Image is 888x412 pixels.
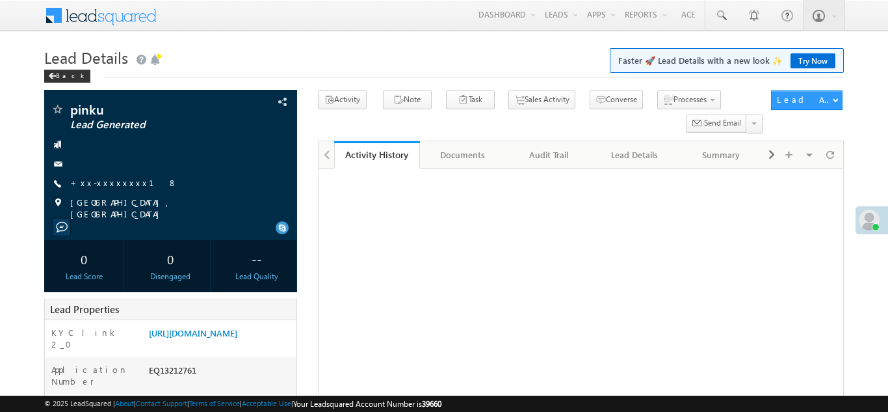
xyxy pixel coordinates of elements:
[318,90,367,109] button: Activity
[220,247,293,271] div: --
[517,147,581,163] div: Audit Trail
[134,271,207,282] div: Disengaged
[242,399,291,407] a: Acceptable Use
[146,364,296,382] div: EQ13212761
[603,147,666,163] div: Lead Details
[44,47,128,68] span: Lead Details
[220,271,293,282] div: Lead Quality
[189,399,240,407] a: Terms of Service
[422,399,441,409] span: 39660
[446,90,495,109] button: Task
[771,90,842,110] button: Lead Actions
[618,54,835,67] span: Faster 🚀 Lead Details with a new look ✨
[777,94,832,105] div: Lead Actions
[590,90,643,109] button: Converse
[430,147,494,163] div: Documents
[592,141,678,169] a: Lead Details
[673,94,707,104] span: Processes
[51,327,136,350] label: KYC link 2_0
[136,399,187,407] a: Contact Support
[44,70,90,83] div: Back
[506,141,592,169] a: Audit Trail
[44,69,97,80] a: Back
[70,197,274,220] span: [GEOGRAPHIC_DATA], [GEOGRAPHIC_DATA]
[704,117,741,129] span: Send Email
[149,327,237,338] a: [URL][DOMAIN_NAME]
[334,141,420,169] a: Activity History
[678,141,764,169] a: Summary
[70,177,177,188] a: +xx-xxxxxxxx18
[686,115,747,133] button: Send Email
[70,103,226,116] span: pinku
[383,90,432,109] button: Note
[47,247,120,271] div: 0
[47,271,120,282] div: Lead Score
[51,364,136,387] label: Application Number
[115,399,134,407] a: About
[134,247,207,271] div: 0
[44,398,441,410] span: © 2025 LeadSquared | | | | |
[790,53,835,68] a: Try Now
[657,90,721,109] button: Processes
[344,148,410,161] div: Activity History
[508,90,575,109] button: Sales Activity
[70,118,226,131] span: Lead Generated
[293,399,441,409] span: Your Leadsquared Account Number is
[688,147,752,163] div: Summary
[420,141,506,169] a: Documents
[50,303,119,316] span: Lead Properties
